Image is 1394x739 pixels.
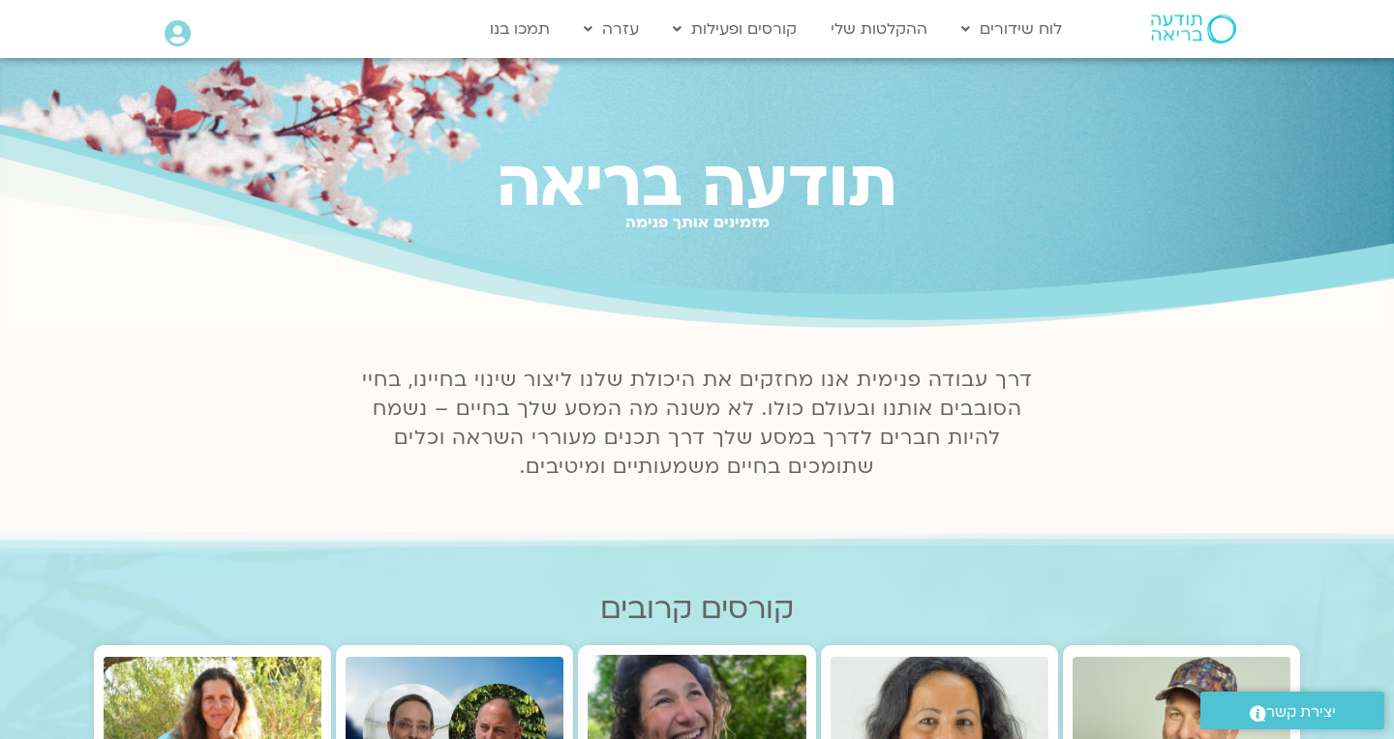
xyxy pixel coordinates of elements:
[1151,15,1236,44] img: תודעה בריאה
[94,592,1300,626] h2: קורסים קרובים
[821,11,937,47] a: ההקלטות שלי
[952,11,1072,47] a: לוח שידורים
[574,11,649,47] a: עזרה
[1200,692,1384,729] a: יצירת קשר
[350,366,1044,482] p: דרך עבודה פנימית אנו מחזקים את היכולת שלנו ליצור שינוי בחיינו, בחיי הסובבים אותנו ובעולם כולו. לא...
[663,11,806,47] a: קורסים ופעילות
[1266,699,1336,725] span: יצירת קשר
[480,11,560,47] a: תמכו בנו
